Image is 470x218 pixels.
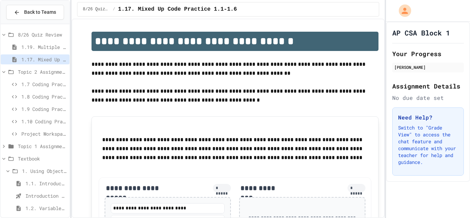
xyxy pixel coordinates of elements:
[21,81,67,88] span: 1.7 Coding Practice
[21,105,67,113] span: 1.9 Coding Practice
[21,56,67,63] span: 1.17. Mixed Up Code Practice 1.1-1.6
[21,130,67,137] span: Project Workspace
[118,5,237,13] span: 1.17. Mixed Up Code Practice 1.1-1.6
[113,7,115,12] span: /
[21,93,67,100] span: 1.8 Coding Practice
[25,180,67,187] span: 1.1. Introduction to Algorithms, Programming, and Compilers
[392,3,413,19] div: My Account
[83,7,110,12] span: 8/26 Quiz Review
[6,5,64,20] button: Back to Teams
[392,81,464,91] h2: Assignment Details
[24,9,56,16] span: Back to Teams
[21,118,67,125] span: 1.10 Coding Practice
[25,192,67,199] span: Introduction to Algorithms, Programming, and Compilers
[18,68,67,75] span: Topic 2 Assignments
[394,64,462,70] div: [PERSON_NAME]
[392,28,450,38] h1: AP CSA Block 1
[398,124,458,166] p: Switch to "Grade View" to access the chat feature and communicate with your teacher for help and ...
[18,155,67,162] span: Textbook
[22,167,67,175] span: 1. Using Objects and Methods
[25,205,67,212] span: 1.2. Variables and Data Types
[18,143,67,150] span: Topic 1 Assignments
[392,49,464,59] h2: Your Progress
[392,94,464,102] div: No due date set
[398,113,458,122] h3: Need Help?
[18,31,67,38] span: 8/26 Quiz Review
[21,43,67,51] span: 1.19. Multiple Choice Exercises for Unit 1a (1.1-1.6)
